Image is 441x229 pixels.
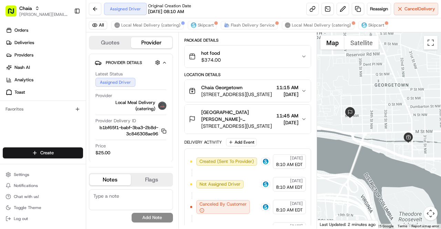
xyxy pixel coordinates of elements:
span: [DATE] [276,91,298,98]
span: Chaia [19,5,32,12]
span: hot food [201,50,221,56]
button: Provider [131,37,172,48]
span: 11:15 AM [276,84,298,91]
button: Toggle fullscreen view [424,36,438,50]
a: 📗Knowledge Base [4,151,55,164]
span: Not Assigned Driver [199,181,240,187]
button: Chaia Georgetown[STREET_ADDRESS][US_STATE]11:15 AM[DATE] [185,80,311,102]
span: Original Creation Date [148,3,191,9]
span: Nash AI [14,64,30,71]
img: lmd_logo.png [285,22,290,28]
button: Skipcart [188,21,217,29]
span: Analytics [14,77,33,83]
a: Providers [3,50,86,61]
button: Flags [131,174,172,185]
img: profile_skipcart_partner.png [263,181,268,187]
button: All [89,21,107,29]
button: hot food$374.00 [185,45,311,67]
a: Report a map error [411,224,439,228]
span: $374.00 [201,56,221,63]
span: Created (Sent To Provider) [199,158,254,165]
span: 8:23 AM [61,107,78,112]
span: [PERSON_NAME] [21,125,56,131]
span: [DATE] [61,125,75,131]
div: 💻 [58,155,64,160]
button: Add Event [226,138,257,146]
span: 8:10 AM EDT [276,184,303,190]
a: Orders [3,25,86,36]
img: Bettina Stern [7,100,18,111]
p: Welcome 👋 [7,28,125,39]
span: Toggle Theme [14,205,41,210]
button: Notifications [3,181,83,190]
div: Delivery Activity [184,139,222,145]
a: Nash AI [3,62,86,73]
button: CancelDelivery [394,3,438,15]
span: [DATE] [290,201,303,206]
span: Provider Details [106,60,142,65]
span: Provider [95,93,112,99]
div: 📗 [7,155,12,160]
a: Deliveries [3,37,86,48]
a: Toast [3,87,86,98]
span: Log out [14,216,28,221]
span: [STREET_ADDRESS][US_STATE] [201,123,274,129]
a: Analytics [3,74,86,85]
a: Terms [398,224,407,228]
button: Create [3,147,83,158]
span: Canceled By Customer [199,201,247,207]
button: Map camera controls [424,207,438,220]
button: Show satellite imagery [345,36,379,50]
span: [DATE] [276,119,298,126]
div: Past conversations [7,90,46,95]
button: Skipcart [358,21,387,29]
span: [DATE] [290,223,303,229]
span: Create [40,150,54,156]
button: See all [107,88,125,96]
button: [GEOGRAPHIC_DATA] [PERSON_NAME]-[PERSON_NAME][STREET_ADDRESS][US_STATE]11:45 AM[DATE] [185,105,311,134]
a: Open this area in Google Maps (opens a new window) [319,220,341,229]
img: Grace Nketiah [7,119,18,130]
span: Provider Delivery ID [95,118,136,124]
span: Reassign [370,6,388,12]
span: Knowledge Base [14,154,53,161]
div: We're available if you need us! [31,73,95,78]
span: Flash Delivery Service [231,22,275,28]
a: Powered byPylon [49,170,83,176]
span: Pylon [69,171,83,176]
img: profile_skipcart_partner.png [191,22,196,28]
span: Cancel Delivery [404,6,435,12]
span: [PERSON_NAME][EMAIL_ADDRESS][DOMAIN_NAME] [19,12,69,17]
span: Toast [14,89,25,95]
span: Price [95,143,106,149]
a: 💻API Documentation [55,151,113,164]
div: Favorites [3,104,83,115]
span: [STREET_ADDRESS][US_STATE] [201,91,272,98]
img: lmd_logo.png [158,102,166,110]
div: Location Details [184,72,311,77]
span: 8:10 AM EDT [276,162,303,168]
div: Package Details [184,38,311,43]
button: Log out [3,214,83,223]
span: 11:45 AM [276,112,298,119]
button: Local Meal Delivery (catering) [282,21,354,29]
span: Skipcart [198,22,214,28]
div: Start new chat [31,66,113,73]
button: Show street map [320,36,345,50]
span: [PERSON_NAME] [21,107,56,112]
img: lmd_logo.png [114,22,120,28]
span: Chaia Georgetown [201,84,243,91]
button: Chaia[PERSON_NAME][EMAIL_ADDRESS][DOMAIN_NAME] [3,3,71,19]
button: Chat with us! [3,192,83,201]
span: API Documentation [65,154,111,161]
button: Settings [3,170,83,179]
span: Local Meal Delivery (catering) [292,22,351,28]
img: 1732323095091-59ea418b-cfe3-43c8-9ae0-d0d06d6fd42c [14,66,27,78]
span: [GEOGRAPHIC_DATA] [PERSON_NAME]-[PERSON_NAME] [201,109,274,123]
button: b1bf65f1-babf-3ba3-2b8d-3c846308ae96 [95,125,166,137]
span: Settings [14,172,29,177]
img: profile_skipcart_partner.png [263,159,268,164]
span: [DATE] [290,178,303,184]
span: [DATE] [290,155,303,161]
span: 8:10 AM EDT [276,207,303,213]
